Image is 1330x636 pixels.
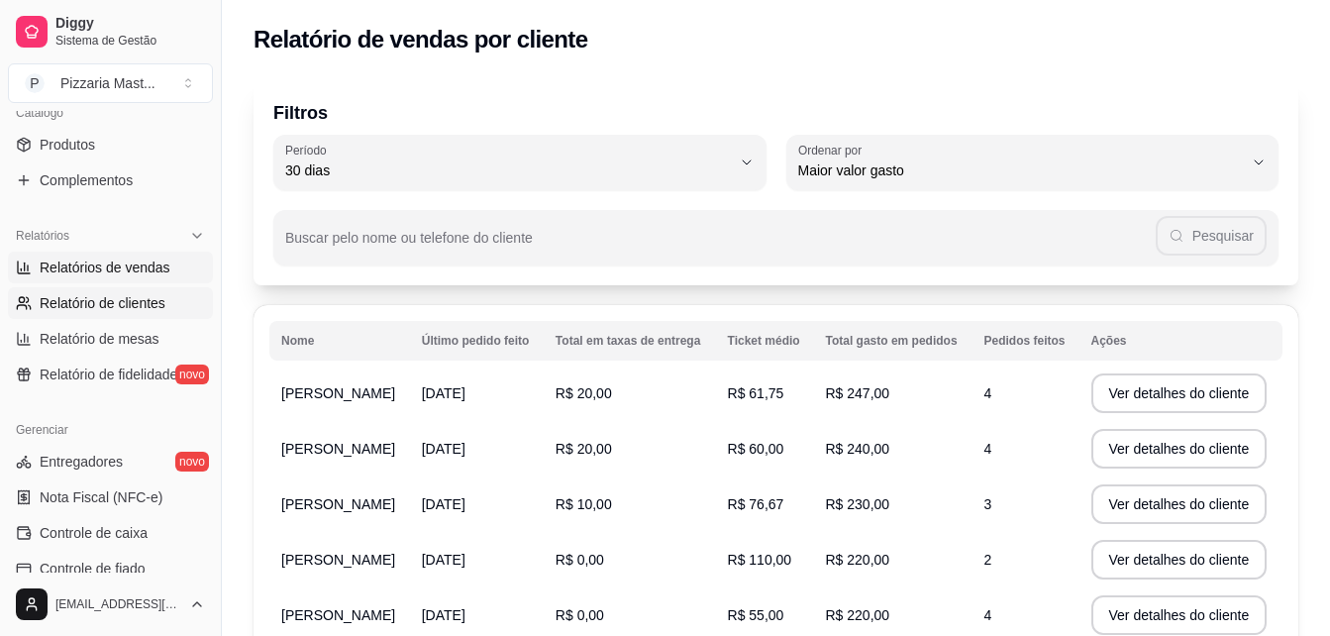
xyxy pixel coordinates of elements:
[40,329,159,349] span: Relatório de mesas
[984,552,992,568] span: 2
[285,160,731,180] span: 30 dias
[1091,595,1268,635] button: Ver detalhes do cliente
[728,552,792,568] span: R$ 110,00
[40,452,123,472] span: Entregadores
[55,33,205,49] span: Sistema de Gestão
[728,385,784,401] span: R$ 61,75
[281,607,395,623] span: [PERSON_NAME]
[8,97,213,129] div: Catálogo
[60,73,155,93] div: Pizzaria Mast ...
[825,552,889,568] span: R$ 220,00
[984,496,992,512] span: 3
[422,552,465,568] span: [DATE]
[556,552,604,568] span: R$ 0,00
[8,164,213,196] a: Complementos
[281,496,395,512] span: [PERSON_NAME]
[1079,321,1282,361] th: Ações
[40,487,162,507] span: Nota Fiscal (NFC-e)
[8,129,213,160] a: Produtos
[40,293,165,313] span: Relatório de clientes
[8,287,213,319] a: Relatório de clientes
[8,446,213,477] a: Entregadoresnovo
[281,441,395,457] span: [PERSON_NAME]
[16,228,69,244] span: Relatórios
[8,481,213,513] a: Nota Fiscal (NFC-e)
[410,321,544,361] th: Último pedido feito
[984,441,992,457] span: 4
[40,258,170,277] span: Relatórios de vendas
[40,135,95,155] span: Produtos
[728,496,784,512] span: R$ 76,67
[556,441,612,457] span: R$ 20,00
[55,15,205,33] span: Diggy
[40,559,146,579] span: Controle de fiado
[728,441,784,457] span: R$ 60,00
[798,142,869,159] label: Ordenar por
[8,359,213,390] a: Relatório de fidelidadenovo
[716,321,814,361] th: Ticket médio
[813,321,972,361] th: Total gasto em pedidos
[972,321,1079,361] th: Pedidos feitos
[8,581,213,628] button: [EMAIL_ADDRESS][DOMAIN_NAME]
[556,385,612,401] span: R$ 20,00
[55,596,181,612] span: [EMAIL_ADDRESS][DOMAIN_NAME]
[422,441,465,457] span: [DATE]
[825,385,889,401] span: R$ 247,00
[285,142,333,159] label: Período
[1091,540,1268,580] button: Ver detalhes do cliente
[40,523,148,543] span: Controle de caixa
[8,517,213,549] a: Controle de caixa
[40,365,177,384] span: Relatório de fidelidade
[8,63,213,103] button: Select a team
[1091,429,1268,469] button: Ver detalhes do cliente
[273,99,1279,127] p: Filtros
[8,414,213,446] div: Gerenciar
[254,24,588,55] h2: Relatório de vendas por cliente
[825,607,889,623] span: R$ 220,00
[273,135,767,190] button: Período30 dias
[269,321,410,361] th: Nome
[556,607,604,623] span: R$ 0,00
[544,321,716,361] th: Total em taxas de entrega
[1091,484,1268,524] button: Ver detalhes do cliente
[8,553,213,584] a: Controle de fiado
[798,160,1244,180] span: Maior valor gasto
[422,496,465,512] span: [DATE]
[281,552,395,568] span: [PERSON_NAME]
[40,170,133,190] span: Complementos
[984,385,992,401] span: 4
[285,236,1156,256] input: Buscar pelo nome ou telefone do cliente
[422,607,465,623] span: [DATE]
[728,607,784,623] span: R$ 55,00
[786,135,1279,190] button: Ordenar porMaior valor gasto
[25,73,45,93] span: P
[8,323,213,355] a: Relatório de mesas
[422,385,465,401] span: [DATE]
[825,496,889,512] span: R$ 230,00
[1091,373,1268,413] button: Ver detalhes do cliente
[8,252,213,283] a: Relatórios de vendas
[556,496,612,512] span: R$ 10,00
[281,385,395,401] span: [PERSON_NAME]
[8,8,213,55] a: DiggySistema de Gestão
[825,441,889,457] span: R$ 240,00
[984,607,992,623] span: 4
